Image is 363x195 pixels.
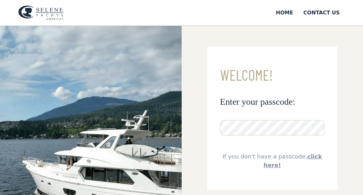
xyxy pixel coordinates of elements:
a: click here! [264,153,322,168]
h3: Enter your passcode: [220,96,325,107]
div: If you don't have a passcode, [220,152,325,169]
div: Home [276,9,293,17]
div: Contact US [303,9,340,17]
form: Email Form [207,46,338,190]
h3: Welcome! [220,67,325,83]
img: logo [18,5,63,20]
